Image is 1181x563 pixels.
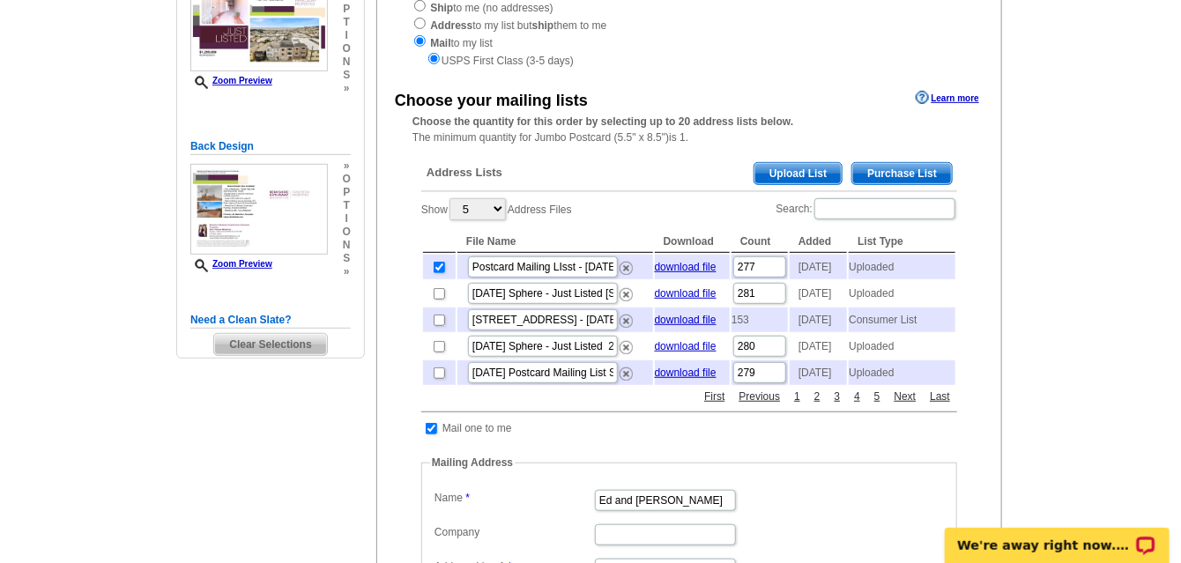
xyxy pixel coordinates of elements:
span: p [343,3,351,16]
th: File Name [457,231,653,253]
td: [DATE] [790,281,847,306]
span: s [343,252,351,265]
span: s [343,69,351,82]
span: i [343,212,351,226]
strong: Address [430,19,472,32]
select: ShowAddress Files [449,198,506,220]
a: Remove this list [620,364,633,376]
a: 4 [850,389,865,404]
a: 5 [870,389,885,404]
div: USPS First Class (3-5 days) [412,51,966,69]
td: [DATE] [790,334,847,359]
strong: Mail [430,37,450,49]
a: 1 [790,389,805,404]
label: Show Address Files [421,196,572,222]
input: Search: [814,198,955,219]
a: Previous [735,389,785,404]
span: » [343,265,351,278]
th: Download [655,231,730,253]
td: Mail one to me [442,419,513,437]
label: Company [435,524,593,540]
span: t [343,16,351,29]
label: Name [435,490,593,506]
a: download file [655,261,717,273]
span: o [343,226,351,239]
img: delete.png [620,262,633,275]
img: delete.png [620,288,633,301]
strong: Choose the quantity for this order by selecting up to 20 address lists below. [412,115,793,128]
a: Zoom Preview [190,76,272,85]
a: Remove this list [620,258,633,270]
a: download file [655,314,717,326]
h5: Need a Clean Slate? [190,312,351,329]
span: Upload List [754,163,842,184]
img: delete.png [620,315,633,328]
span: o [343,42,351,56]
a: Remove this list [620,285,633,297]
a: Next [890,389,921,404]
legend: Mailing Address [430,455,515,470]
a: download file [655,367,717,379]
td: Uploaded [849,360,955,385]
span: o [343,173,351,186]
label: Search: [776,196,957,221]
a: 3 [830,389,845,404]
strong: ship [532,19,554,32]
span: » [343,159,351,173]
span: p [343,186,351,199]
iframe: LiveChat chat widget [933,507,1181,563]
img: delete.png [620,341,633,354]
a: download file [655,340,717,352]
span: Address Lists [427,165,502,181]
td: Consumer List [849,307,955,332]
span: n [343,239,351,252]
a: Zoom Preview [190,259,272,269]
a: 2 [810,389,825,404]
td: [DATE] [790,360,847,385]
td: 153 [732,307,788,332]
td: Uploaded [849,255,955,279]
th: Added [790,231,847,253]
img: small-thumb.jpg [190,164,328,256]
a: Learn more [916,91,979,105]
th: Count [732,231,788,253]
a: Remove this list [620,311,633,323]
span: n [343,56,351,69]
a: download file [655,287,717,300]
span: Purchase List [852,163,952,184]
span: Clear Selections [214,334,326,355]
span: i [343,29,351,42]
td: Uploaded [849,281,955,306]
span: » [343,82,351,95]
span: t [343,199,351,212]
th: List Type [849,231,955,253]
h5: Back Design [190,138,351,155]
a: Remove this list [620,337,633,350]
img: delete.png [620,367,633,381]
div: Choose your mailing lists [395,89,588,113]
td: [DATE] [790,255,847,279]
td: [DATE] [790,307,847,332]
div: The minimum quantity for Jumbo Postcard (5.5" x 8.5")is 1. [377,114,1001,145]
a: First [700,389,729,404]
strong: Ship [430,2,453,14]
a: Last [925,389,954,404]
td: Uploaded [849,334,955,359]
